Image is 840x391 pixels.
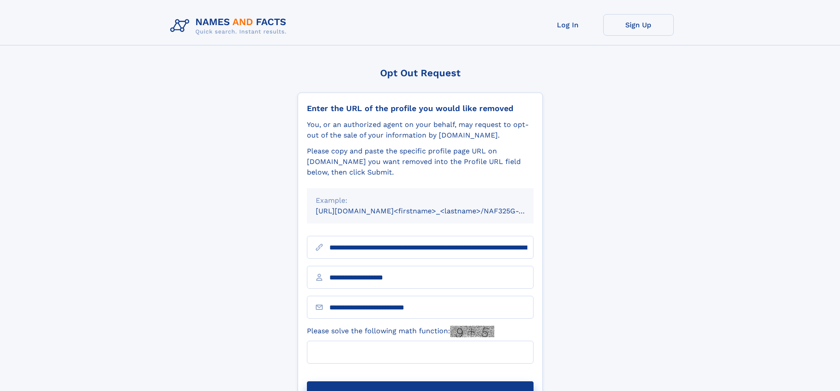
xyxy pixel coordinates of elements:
label: Please solve the following math function: [307,326,494,337]
div: Opt Out Request [298,67,543,78]
img: Logo Names and Facts [167,14,294,38]
div: Enter the URL of the profile you would like removed [307,104,534,113]
a: Log In [533,14,603,36]
div: Please copy and paste the specific profile page URL on [DOMAIN_NAME] you want removed into the Pr... [307,146,534,178]
div: You, or an authorized agent on your behalf, may request to opt-out of the sale of your informatio... [307,119,534,141]
small: [URL][DOMAIN_NAME]<firstname>_<lastname>/NAF325G-xxxxxxxx [316,207,550,215]
a: Sign Up [603,14,674,36]
div: Example: [316,195,525,206]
